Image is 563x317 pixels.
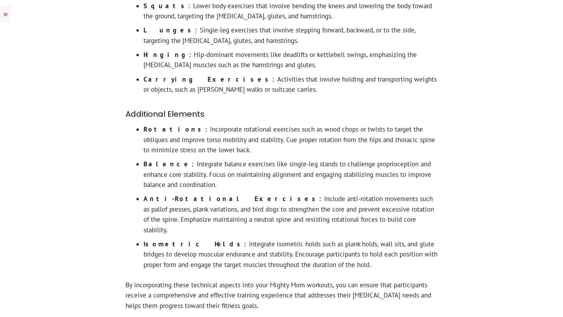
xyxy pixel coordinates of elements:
strong: Rotations: [143,125,210,134]
li: Integrate isometric holds such as plank holds, wall sits, and glute bridges to develop muscular e... [143,239,438,274]
strong: Carrying Exercises: [143,75,277,84]
li: Include anti-rotation movements such as pallof presses, plank variations, and bird dogs to streng... [143,194,438,239]
strong: Lunges: [143,26,200,34]
li: Lower body exercises that involve bending the knees and lowering the body toward the ground, targ... [143,1,438,25]
strong: Isometric Holds: [143,240,249,248]
strong: Squats: [143,2,193,10]
li: Hip-dominant movements like deadlifts or kettlebell swings, emphasizing the [MEDICAL_DATA] muscle... [143,50,438,74]
li: Activities that involve holding and transporting weights or objects, such as [PERSON_NAME] walks ... [143,74,438,99]
li: Integrate balance exercises like single-leg stands to challenge proprioception and enhance core s... [143,159,438,194]
li: Single-leg exercises that involve stepping forward, backward, or to the side, targeting the [MEDI... [143,25,438,50]
strong: Anti-Rotational Exercises: [143,194,324,203]
h3: Additional Elements [126,105,437,124]
li: Incorporate rotational exercises such as wood chops or twists to target the obliques and improve ... [143,124,438,159]
strong: Hinging: [143,50,194,59]
strong: Balance: [143,160,197,168]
